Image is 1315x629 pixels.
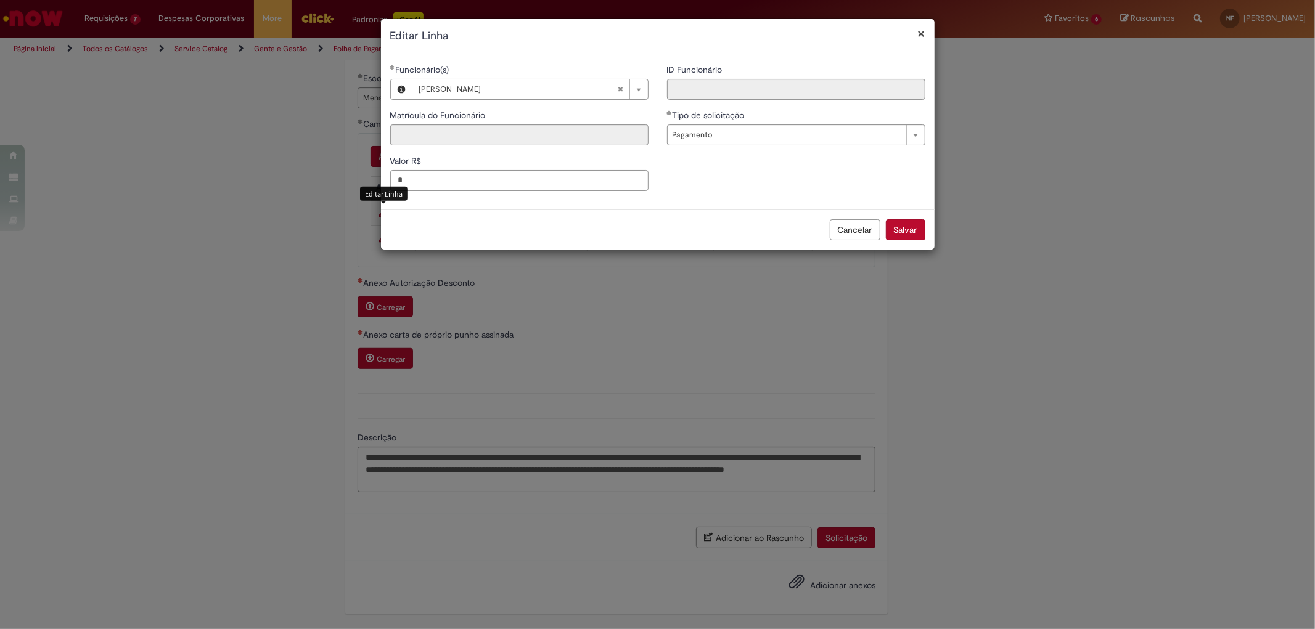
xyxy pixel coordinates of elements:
button: Fechar modal [918,27,925,40]
h2: Editar Linha [390,28,925,44]
abbr: Limpar campo Funcionário(s) [611,79,629,99]
span: Obrigatório Preenchido [390,65,396,70]
span: [PERSON_NAME] [419,79,617,99]
button: Cancelar [830,219,880,240]
span: Funcionário(s), Renato Brison Leite [396,64,452,75]
span: Obrigatório Preenchido [667,110,673,115]
span: Somente leitura - Matrícula do Funcionário [390,110,488,121]
span: Tipo de solicitação [673,110,747,121]
a: [PERSON_NAME]Limpar campo Funcionário(s) [413,79,648,99]
input: ID Funcionário [667,79,925,100]
div: Editar Linha [360,187,408,201]
button: Salvar [886,219,925,240]
input: Valor R$ [390,170,649,191]
span: Somente leitura - ID Funcionário [667,64,725,75]
span: Valor R$ [390,155,424,166]
button: Funcionário(s), Visualizar este registro Renato Brison Leite [391,79,413,99]
input: Matrícula do Funcionário [390,124,649,145]
span: Pagamento [673,125,900,145]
